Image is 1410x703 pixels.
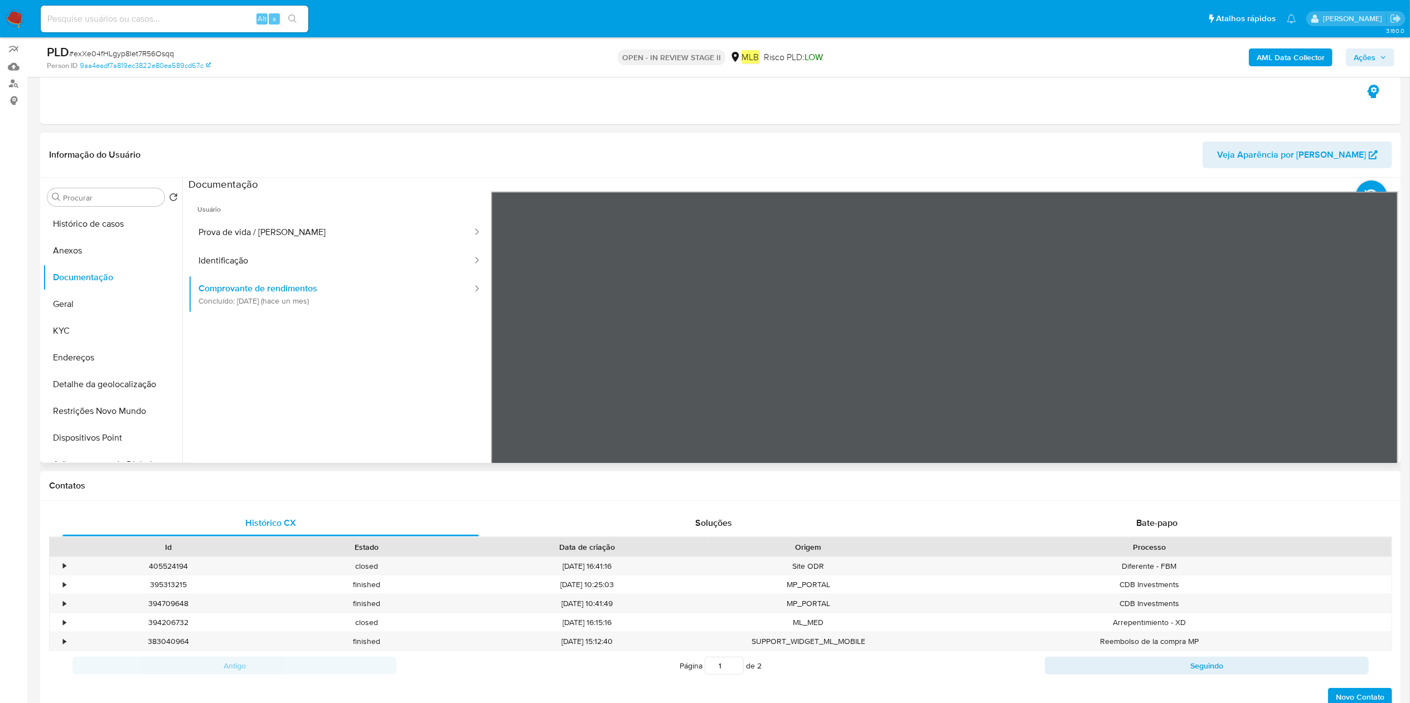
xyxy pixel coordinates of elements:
a: 9aa4eadf7a819ec3822e80ea589cd67c [80,61,211,71]
div: • [63,598,66,609]
button: Seguindo [1045,657,1369,675]
button: Retornar ao pedido padrão [169,193,178,205]
span: # exXe04fHLgyp8Iet7R56Osqq [69,48,174,59]
span: s [273,13,276,24]
div: Site ODR [709,557,907,575]
span: Histórico CX [245,516,296,529]
button: Adiantamentos de Dinheiro [43,451,182,478]
div: Reembolso de la compra MP [907,632,1392,651]
div: closed [267,557,465,575]
button: Geral [43,291,182,318]
button: Anexos [43,237,182,264]
button: Histórico de casos [43,211,182,237]
div: SUPPORT_WIDGET_ML_MOBILE [709,632,907,651]
button: Documentação [43,264,182,291]
div: [DATE] 10:41:49 [466,594,709,613]
span: Ações [1354,48,1375,66]
div: • [63,579,66,590]
span: Atalhos rápidos [1216,13,1276,25]
span: Página de [680,657,762,675]
button: AML Data Collector [1249,48,1333,66]
div: 405524194 [69,557,267,575]
span: 2 [757,660,762,671]
button: Endereços [43,344,182,371]
b: Person ID [47,61,77,71]
div: Id [77,541,259,553]
button: Procurar [52,193,61,202]
button: Ações [1346,48,1394,66]
button: KYC [43,318,182,344]
span: Soluções [695,516,732,529]
div: 394709648 [69,594,267,613]
div: Arrepentimiento - XD [907,613,1392,632]
div: Origem [717,541,899,553]
div: Diferente - FBM [907,557,1392,575]
div: Estado [275,541,457,553]
div: • [63,561,66,572]
span: LOW [805,51,823,64]
button: Antigo [72,657,396,675]
div: [DATE] 16:41:16 [466,557,709,575]
div: finished [267,594,465,613]
div: ML_MED [709,613,907,632]
div: Processo [915,541,1384,553]
div: [DATE] 10:25:03 [466,575,709,594]
div: MP_PORTAL [709,594,907,613]
div: CDB Investments [907,575,1392,594]
div: MP_PORTAL [709,575,907,594]
div: 395313215 [69,575,267,594]
em: MLB [741,50,759,64]
div: [DATE] 16:15:16 [466,613,709,632]
h1: Informação do Usuário [49,149,140,160]
div: 394206732 [69,613,267,632]
button: Dispositivos Point [43,424,182,451]
a: Notificações [1287,14,1296,23]
button: Detalhe da geolocalização [43,371,182,398]
a: Sair [1390,13,1402,25]
input: Pesquise usuários ou casos... [41,12,308,26]
div: • [63,636,66,647]
div: finished [267,632,465,651]
button: Restrições Novo Mundo [43,398,182,424]
p: OPEN - IN REVIEW STAGE II [618,50,725,65]
span: Alt [258,13,267,24]
p: juliane.miranda@mercadolivre.com [1323,13,1386,24]
span: Bate-papo [1136,516,1178,529]
button: search-icon [281,11,304,27]
b: AML Data Collector [1257,48,1325,66]
div: finished [267,575,465,594]
div: closed [267,613,465,632]
div: 383040964 [69,632,267,651]
input: Procurar [63,193,160,203]
h1: Contatos [49,480,1392,491]
b: PLD [47,43,69,61]
div: CDB Investments [907,594,1392,613]
span: 3.160.0 [1386,26,1404,35]
button: Veja Aparência por [PERSON_NAME] [1203,141,1392,168]
span: Veja Aparência por [PERSON_NAME] [1217,141,1366,168]
div: Data de criação [473,541,701,553]
div: • [63,617,66,628]
div: [DATE] 15:12:40 [466,632,709,651]
span: Risco PLD: [764,51,823,64]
